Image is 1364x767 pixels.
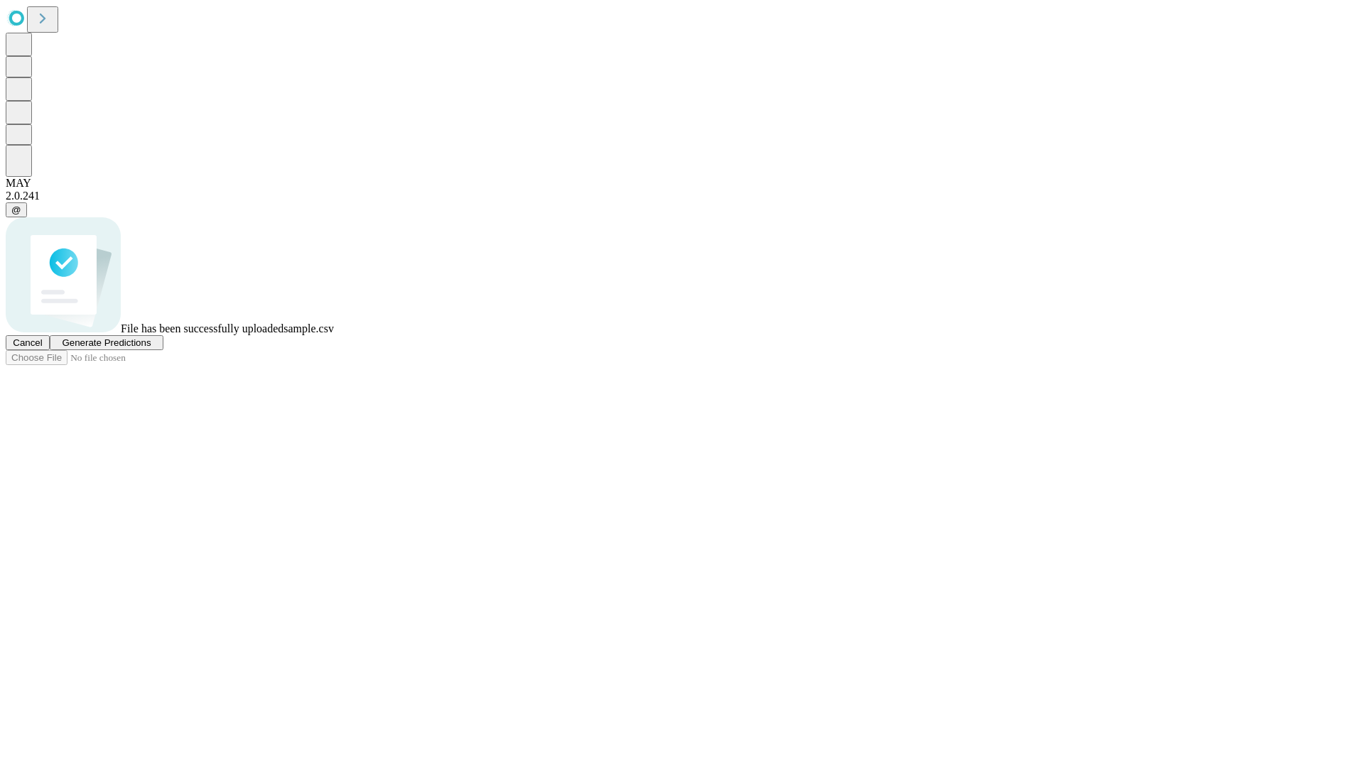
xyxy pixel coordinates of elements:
span: File has been successfully uploaded [121,322,283,334]
span: Generate Predictions [62,337,151,348]
span: Cancel [13,337,43,348]
div: MAY [6,177,1358,190]
div: 2.0.241 [6,190,1358,202]
span: @ [11,205,21,215]
button: Cancel [6,335,50,350]
span: sample.csv [283,322,334,334]
button: @ [6,202,27,217]
button: Generate Predictions [50,335,163,350]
